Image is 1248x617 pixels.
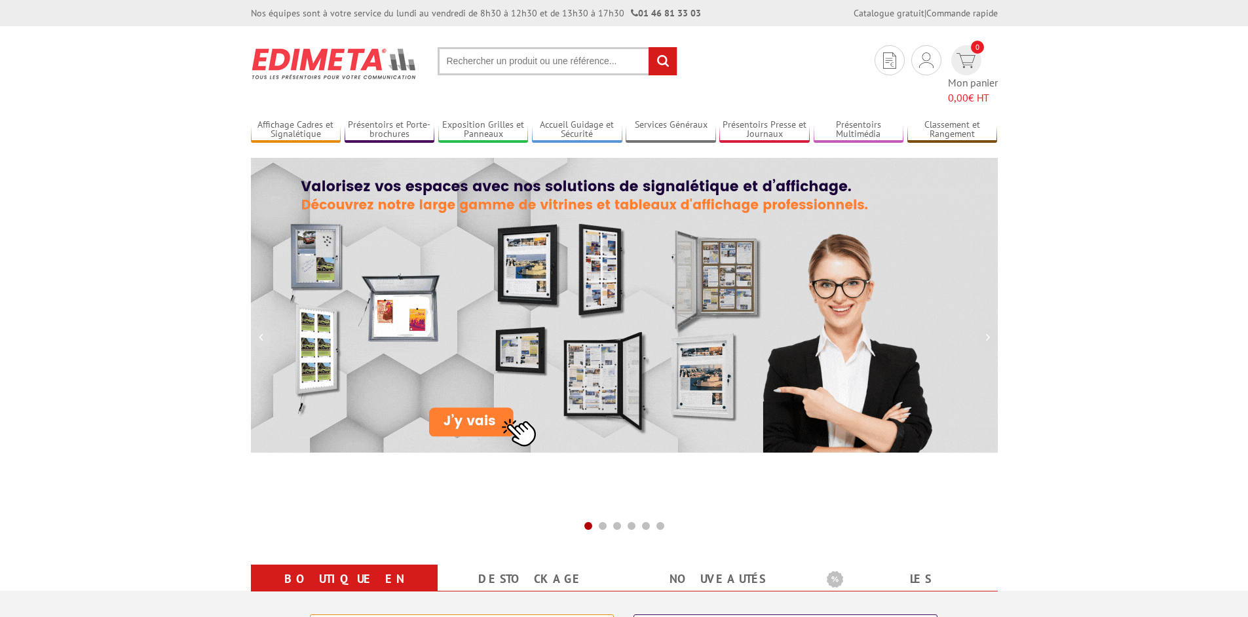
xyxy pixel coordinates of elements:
[827,567,991,593] b: Les promotions
[640,567,795,591] a: nouveautés
[438,119,529,141] a: Exposition Grilles et Panneaux
[883,52,896,69] img: devis rapide
[814,119,904,141] a: Présentoirs Multimédia
[854,7,998,20] div: |
[971,41,984,54] span: 0
[948,90,998,105] span: € HT
[926,7,998,19] a: Commande rapide
[267,567,422,614] a: Boutique en ligne
[719,119,810,141] a: Présentoirs Presse et Journaux
[948,75,998,105] span: Mon panier
[345,119,435,141] a: Présentoirs et Porte-brochures
[631,7,701,19] strong: 01 46 81 33 03
[649,47,677,75] input: rechercher
[854,7,924,19] a: Catalogue gratuit
[827,567,982,614] a: Les promotions
[626,119,716,141] a: Services Généraux
[948,45,998,105] a: devis rapide 0 Mon panier 0,00€ HT
[907,119,998,141] a: Classement et Rangement
[251,39,418,88] img: Présentoir, panneau, stand - Edimeta - PLV, affichage, mobilier bureau, entreprise
[532,119,622,141] a: Accueil Guidage et Sécurité
[251,7,701,20] div: Nos équipes sont à votre service du lundi au vendredi de 8h30 à 12h30 et de 13h30 à 17h30
[453,567,609,591] a: Destockage
[956,53,975,68] img: devis rapide
[919,52,934,68] img: devis rapide
[438,47,677,75] input: Rechercher un produit ou une référence...
[251,119,341,141] a: Affichage Cadres et Signalétique
[948,91,968,104] span: 0,00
